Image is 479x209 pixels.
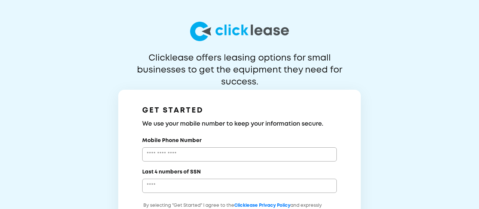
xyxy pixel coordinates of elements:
img: logo-larg [190,22,289,41]
h1: GET STARTED [142,105,337,117]
label: Last 4 numbers of SSN [142,168,201,176]
label: Mobile Phone Number [142,137,202,144]
a: Clicklease Privacy Policy [234,203,290,208]
h3: We use your mobile number to keep your information secure. [142,120,337,129]
p: Clicklease offers leasing options for small businesses to get the equipment they need for success. [119,52,360,76]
